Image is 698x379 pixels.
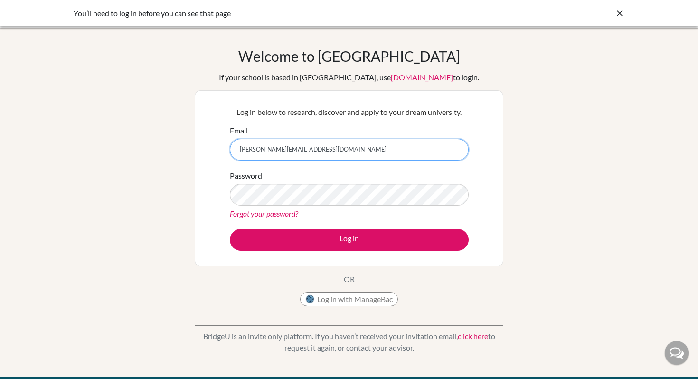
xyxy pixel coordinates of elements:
[219,72,479,83] div: If your school is based in [GEOGRAPHIC_DATA], use to login.
[230,209,298,218] a: Forgot your password?
[230,106,469,118] p: Log in below to research, discover and apply to your dream university.
[230,229,469,251] button: Log in
[74,8,482,19] div: You’ll need to log in before you can see that page
[391,73,453,82] a: [DOMAIN_NAME]
[22,7,41,15] span: Help
[300,292,398,306] button: Log in with ManageBac
[238,47,460,65] h1: Welcome to [GEOGRAPHIC_DATA]
[195,331,503,353] p: BridgeU is an invite only platform. If you haven’t received your invitation email, to request it ...
[344,274,355,285] p: OR
[458,332,488,341] a: click here
[230,125,248,136] label: Email
[230,170,262,181] label: Password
